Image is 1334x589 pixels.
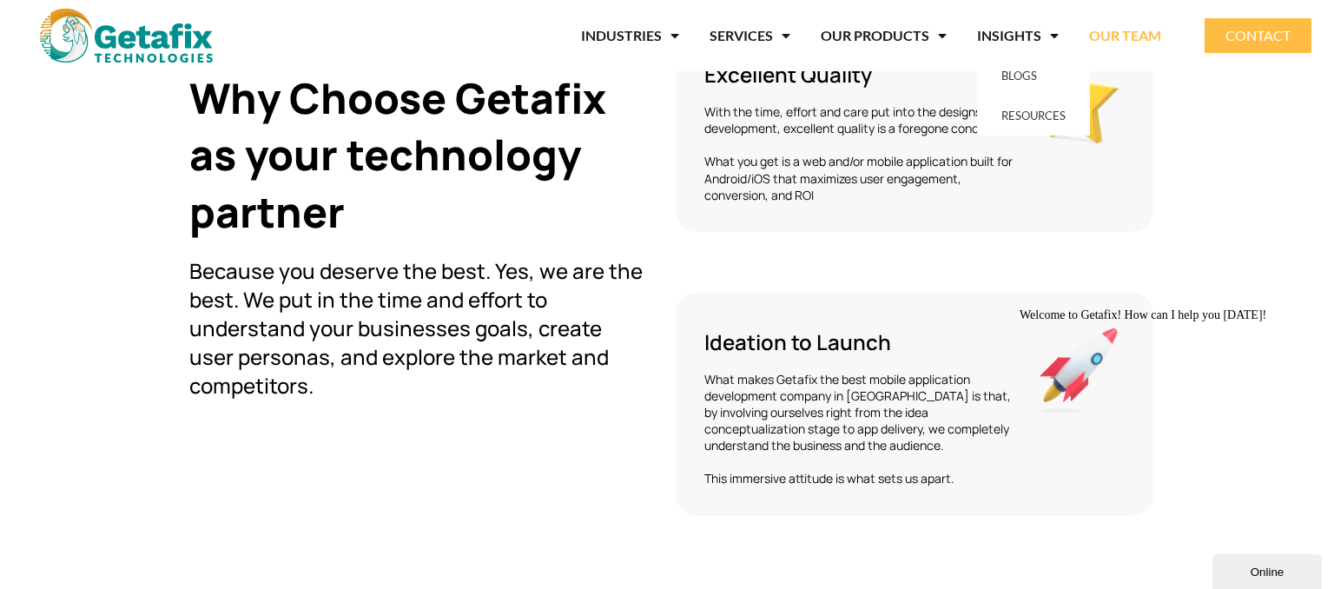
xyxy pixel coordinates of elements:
div: Welcome to Getafix! How can I help you [DATE]! [7,7,320,21]
a: SERVICES [710,16,790,56]
a: OUR TEAM [1089,16,1161,56]
h2: Why Choose Getafix as your technology partner [189,69,650,241]
ul: INSIGHTS [977,56,1090,136]
h3: Excellent Quality [704,61,1018,89]
iframe: chat widget [1013,301,1325,546]
a: CONTACT [1205,18,1311,53]
a: INDUSTRIES [581,16,679,56]
a: BLOGS [977,56,1090,96]
iframe: chat widget [1212,551,1325,589]
p: With the time, effort and care put into the designs and development, excellent quality is a foreg... [704,103,1018,203]
a: OUR PRODUCTS [821,16,947,56]
span: Welcome to Getafix! How can I help you [DATE]! [7,7,254,20]
img: web and mobile application development company [40,9,213,63]
p: What makes Getafix the best mobile application development company in [GEOGRAPHIC_DATA] is that, ... [704,371,1018,487]
a: RESOURCES [977,96,1090,136]
a: INSIGHTS [977,16,1059,56]
nav: Menu [262,16,1161,56]
h3: Because you deserve the best. Yes, we are the best. We put in the time and effort to understand y... [189,258,650,400]
h3: Ideation to Launch [704,328,1018,357]
span: CONTACT [1225,29,1291,43]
